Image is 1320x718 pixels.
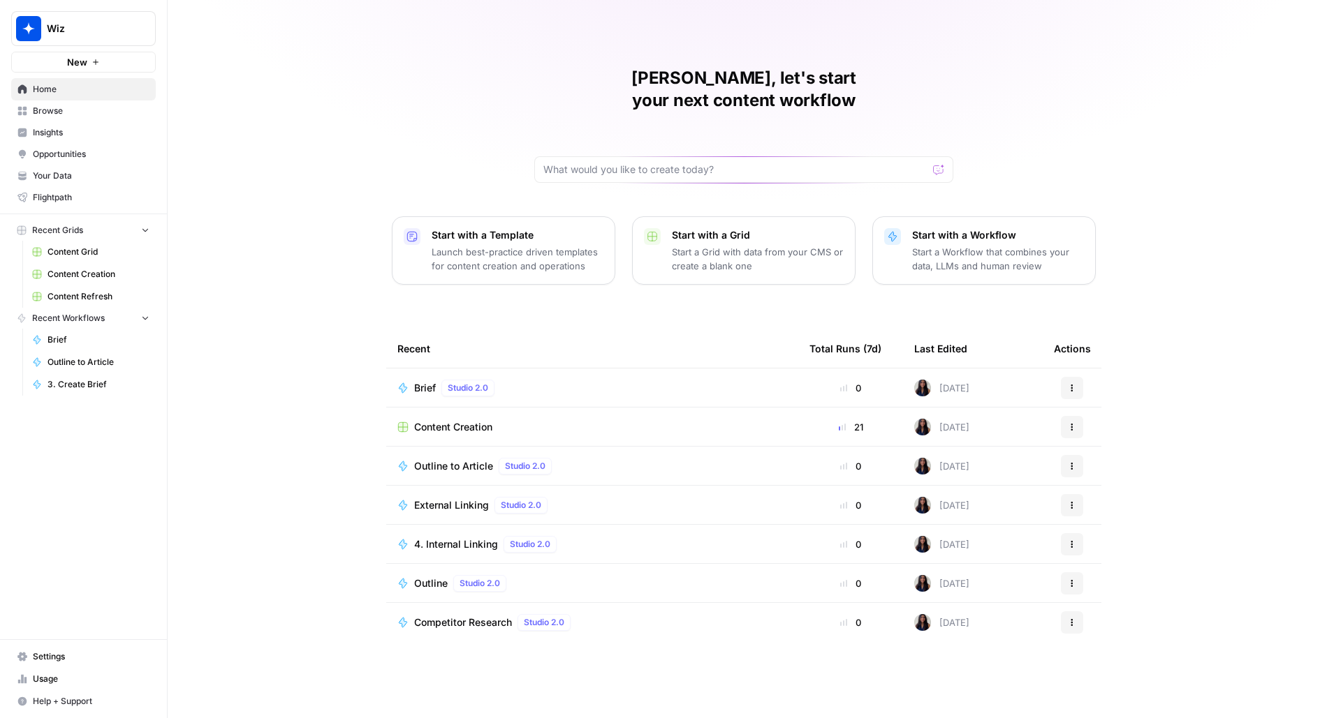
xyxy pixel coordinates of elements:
div: Recent [397,329,787,368]
img: rox323kbkgutb4wcij4krxobkpon [914,419,931,435]
span: Insights [33,126,149,139]
span: Studio 2.0 [524,616,564,629]
a: Outline to Article [26,351,156,373]
a: Outline to ArticleStudio 2.0 [397,458,787,474]
a: Browse [11,100,156,122]
span: Studio 2.0 [510,538,550,551]
a: Brief [26,329,156,351]
span: Browse [33,105,149,117]
a: Your Data [11,165,156,187]
span: Brief [414,381,436,395]
img: rox323kbkgutb4wcij4krxobkpon [914,536,931,553]
div: [DATE] [914,536,969,553]
span: Studio 2.0 [501,499,541,511]
span: Content Creation [414,420,492,434]
button: Recent Workflows [11,308,156,329]
img: Wiz Logo [16,16,41,41]
div: 0 [809,615,892,629]
span: Usage [33,673,149,685]
div: Total Runs (7d) [809,329,881,368]
h1: [PERSON_NAME], let's start your next content workflow [534,67,953,112]
span: Recent Grids [32,224,83,237]
img: rox323kbkgutb4wcij4krxobkpon [914,458,931,474]
a: OutlineStudio 2.0 [397,575,787,592]
span: Help + Support [33,695,149,708]
div: [DATE] [914,497,969,514]
span: 4. Internal Linking [414,537,498,551]
span: Recent Workflows [32,312,105,324]
span: Home [33,83,149,96]
button: New [11,52,156,73]
div: 0 [809,576,892,590]
p: Start with a Workflow [912,228,1084,242]
span: Content Creation [47,268,149,281]
span: Studio 2.0 [448,382,488,394]
input: What would you like to create today? [543,163,927,177]
a: Content Refresh [26,285,156,308]
a: External LinkingStudio 2.0 [397,497,787,514]
a: Home [11,78,156,100]
div: [DATE] [914,380,969,396]
span: Brief [47,334,149,346]
p: Start a Grid with data from your CMS or create a blank one [672,245,844,273]
span: Settings [33,650,149,663]
div: 21 [809,420,892,434]
div: 0 [809,498,892,512]
button: Recent Grids [11,220,156,241]
span: Outline to Article [47,356,149,368]
button: Start with a WorkflowStart a Workflow that combines your data, LLMs and human review [872,216,1096,285]
a: Insights [11,121,156,144]
a: 4. Internal LinkingStudio 2.0 [397,536,787,553]
a: Content Creation [397,420,787,434]
div: 0 [809,537,892,551]
a: Opportunities [11,143,156,165]
span: Competitor Research [414,615,512,629]
span: Content Refresh [47,290,149,303]
a: Content Creation [26,263,156,285]
a: BriefStudio 2.0 [397,380,787,396]
p: Start with a Grid [672,228,844,242]
div: [DATE] [914,419,969,435]
img: rox323kbkgutb4wcij4krxobkpon [914,380,931,396]
p: Start with a Template [432,228,603,242]
span: Outline to Article [414,459,493,473]
p: Launch best-practice driven templates for content creation and operations [432,245,603,273]
span: External Linking [414,498,489,512]
a: Competitor ResearchStudio 2.0 [397,614,787,631]
span: New [67,55,87,69]
div: 0 [809,381,892,395]
a: Flightpath [11,186,156,209]
button: Help + Support [11,690,156,712]
a: Settings [11,645,156,668]
img: rox323kbkgutb4wcij4krxobkpon [914,614,931,631]
a: Usage [11,668,156,690]
span: Studio 2.0 [505,460,545,472]
div: 0 [809,459,892,473]
div: Last Edited [914,329,967,368]
button: Start with a GridStart a Grid with data from your CMS or create a blank one [632,216,856,285]
a: 3. Create Brief [26,373,156,396]
span: Flightpath [33,191,149,204]
button: Workspace: Wiz [11,11,156,46]
div: [DATE] [914,614,969,631]
img: rox323kbkgutb4wcij4krxobkpon [914,497,931,514]
span: Wiz [47,22,131,36]
div: [DATE] [914,458,969,474]
span: Content Grid [47,246,149,258]
button: Start with a TemplateLaunch best-practice driven templates for content creation and operations [392,216,615,285]
img: rox323kbkgutb4wcij4krxobkpon [914,575,931,592]
span: Studio 2.0 [460,577,500,590]
span: Your Data [33,170,149,182]
a: Content Grid [26,241,156,263]
div: [DATE] [914,575,969,592]
span: Opportunities [33,148,149,160]
span: Outline [414,576,448,590]
div: Actions [1054,329,1091,368]
p: Start a Workflow that combines your data, LLMs and human review [912,245,1084,273]
span: 3. Create Brief [47,378,149,391]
